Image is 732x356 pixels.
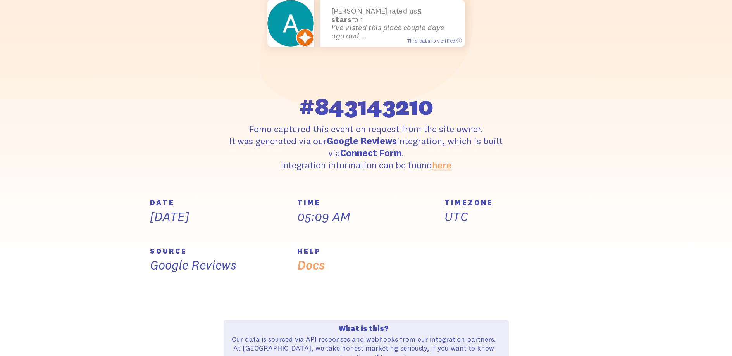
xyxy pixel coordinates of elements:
p: [DATE] [150,209,288,225]
strong: Connect Form [340,147,401,159]
h5: HELP [297,248,435,255]
h5: SOURCE [150,248,288,255]
h5: TIME [297,199,435,206]
p: [PERSON_NAME] rated us for [331,7,453,40]
p: 05:09 AM [297,209,435,225]
strong: 5 stars [331,6,422,24]
a: here [432,159,451,171]
span: #843143210 [299,94,433,118]
strong: Google Reviews [327,135,397,147]
h5: TIMEZONE [444,199,582,206]
a: Docs [297,257,325,273]
p: UTC [444,209,582,225]
span: This data is verified ⓘ [407,37,462,44]
h5: DATE [150,199,288,206]
h4: What is this? [228,325,499,332]
p: Google Reviews [150,257,288,273]
em: I've visted this place couple days ago and... [331,23,444,40]
p: Fomo captured this event on request from the site owner. It was generated via our integration, wh... [224,123,509,171]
